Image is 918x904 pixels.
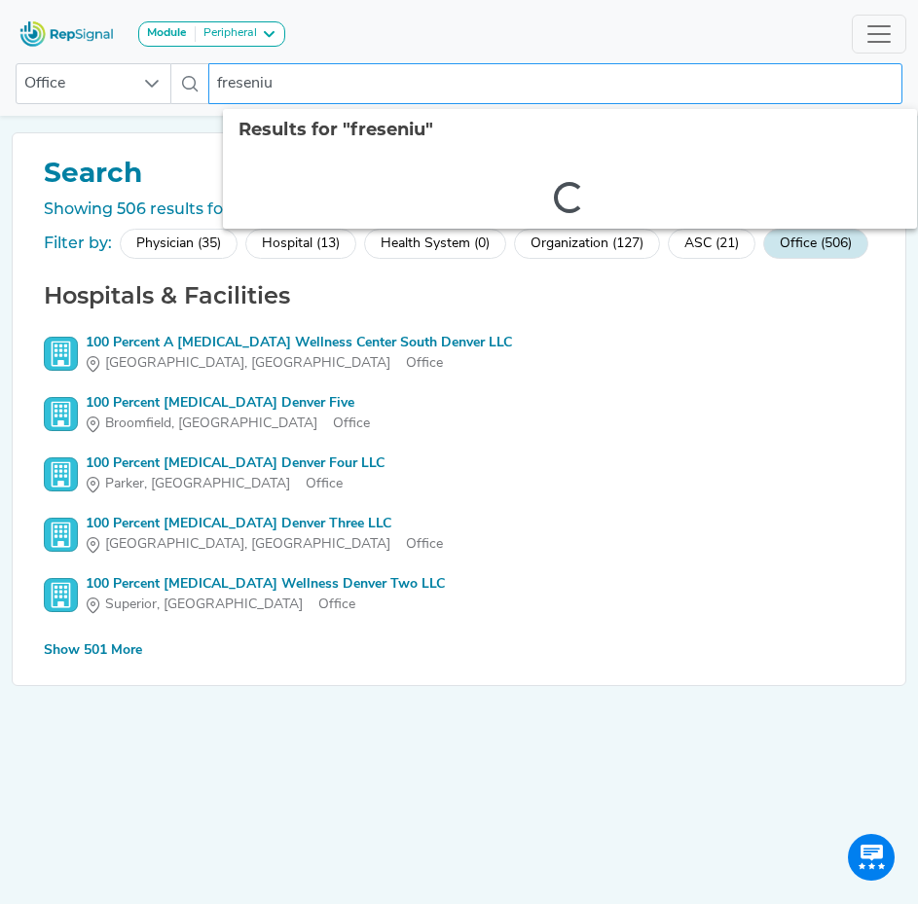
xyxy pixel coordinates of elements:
span: Results for "freseniu" [239,119,433,140]
a: 100 Percent [MEDICAL_DATA] Denver FiveBroomfield, [GEOGRAPHIC_DATA]Office [44,393,874,434]
span: [GEOGRAPHIC_DATA], [GEOGRAPHIC_DATA] [105,353,390,374]
a: 100 Percent [MEDICAL_DATA] Denver Three LLC[GEOGRAPHIC_DATA], [GEOGRAPHIC_DATA]Office [44,514,874,555]
div: 100 Percent [MEDICAL_DATA] Denver Three LLC [86,514,443,534]
div: Office [86,595,445,615]
a: 100 Percent [MEDICAL_DATA] Wellness Denver Two LLCSuperior, [GEOGRAPHIC_DATA]Office [44,574,874,615]
img: Office Search Icon [44,578,78,612]
div: Hospital (13) [245,229,356,259]
div: Office [86,414,370,434]
div: Office [86,474,385,494]
div: Showing 506 results for "[GEOGRAPHIC_DATA]" [36,198,882,221]
div: Office [86,534,443,555]
span: Superior, [GEOGRAPHIC_DATA] [105,595,303,615]
input: Search an office [208,63,902,104]
img: Office Search Icon [44,518,78,552]
span: Office [17,64,133,103]
button: Toggle navigation [852,15,906,54]
div: 100 Percent [MEDICAL_DATA] Wellness Denver Two LLC [86,574,445,595]
div: Health System (0) [364,229,506,259]
div: ASC (21) [668,229,755,259]
img: Office Search Icon [44,397,78,431]
div: 100 Percent [MEDICAL_DATA] Denver Five [86,393,370,414]
div: Office (506) [763,229,868,259]
span: Parker, [GEOGRAPHIC_DATA] [105,474,290,494]
span: Broomfield, [GEOGRAPHIC_DATA] [105,414,317,434]
strong: Module [147,27,187,39]
img: Office Search Icon [44,337,78,371]
div: Show 501 More [44,640,142,661]
button: ModulePeripheral [138,21,285,47]
div: Filter by: [44,232,112,255]
div: 100 Percent [MEDICAL_DATA] Denver Four LLC [86,453,385,474]
img: Office Search Icon [44,457,78,491]
div: Physician (35) [120,229,238,259]
span: [GEOGRAPHIC_DATA], [GEOGRAPHIC_DATA] [105,534,390,555]
div: 100 Percent A [MEDICAL_DATA] Wellness Center South Denver LLC [86,333,512,353]
div: Office [86,353,512,374]
div: Peripheral [196,26,257,42]
div: Organization (127) [514,229,660,259]
h1: Search [36,157,882,190]
h2: Hospitals & Facilities [36,282,882,310]
a: 100 Percent A [MEDICAL_DATA] Wellness Center South Denver LLC[GEOGRAPHIC_DATA], [GEOGRAPHIC_DATA]... [44,333,874,374]
a: 100 Percent [MEDICAL_DATA] Denver Four LLCParker, [GEOGRAPHIC_DATA]Office [44,453,874,494]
